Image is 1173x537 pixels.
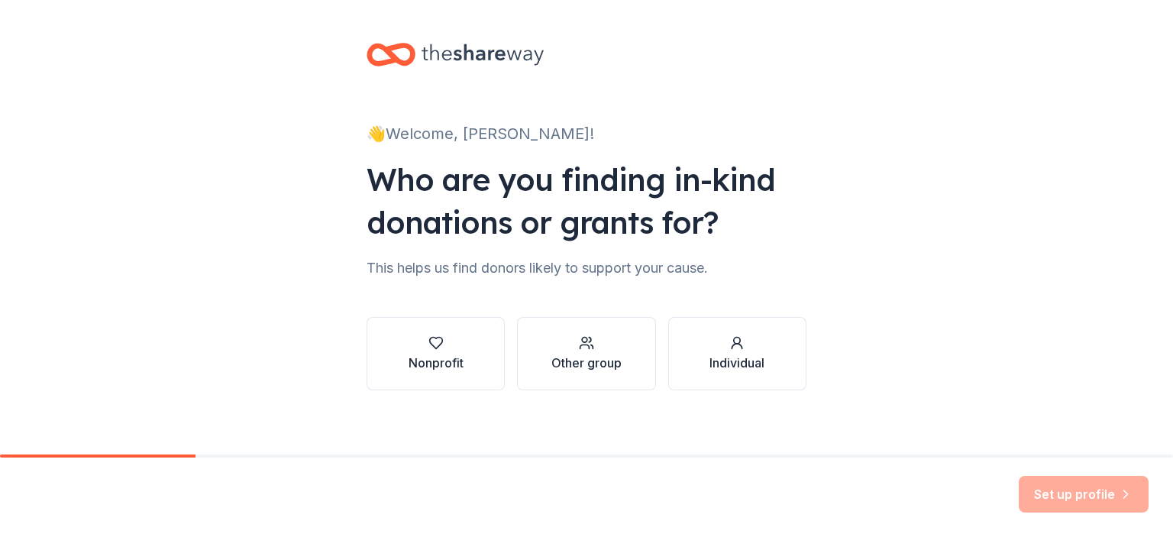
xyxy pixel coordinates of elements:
[367,158,806,244] div: Who are you finding in-kind donations or grants for?
[409,354,464,372] div: Nonprofit
[517,317,655,390] button: Other group
[367,121,806,146] div: 👋 Welcome, [PERSON_NAME]!
[668,317,806,390] button: Individual
[709,354,764,372] div: Individual
[367,317,505,390] button: Nonprofit
[367,256,806,280] div: This helps us find donors likely to support your cause.
[551,354,622,372] div: Other group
